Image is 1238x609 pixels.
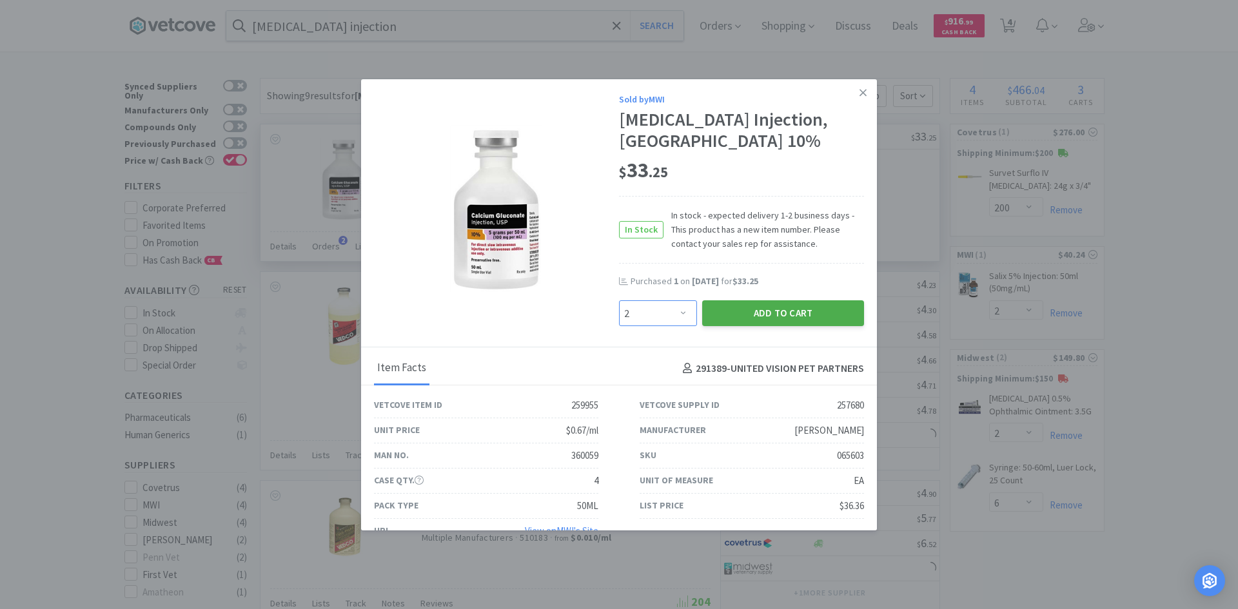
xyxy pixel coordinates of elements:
[674,275,678,287] span: 1
[732,275,758,287] span: $33.25
[450,125,544,293] img: 7cf762d81d5e4d84ae0edd57cf603541_257680.png
[374,498,418,512] div: Pack Type
[837,448,864,463] div: 065603
[619,157,668,183] span: 33
[640,448,656,462] div: SKU
[620,222,663,238] span: In Stock
[571,398,598,413] div: 259955
[854,473,864,488] div: EA
[374,353,429,385] div: Item Facts
[640,398,720,412] div: Vetcove Supply ID
[649,163,668,181] span: . 25
[619,109,864,152] div: [MEDICAL_DATA] Injection, [GEOGRAPHIC_DATA] 10%
[794,423,864,438] div: [PERSON_NAME]
[374,473,424,487] div: Case Qty.
[619,163,627,181] span: $
[1194,565,1225,596] div: Open Intercom Messenger
[663,208,864,251] span: In stock - expected delivery 1-2 business days - This product has a new item number. Please conta...
[840,498,864,514] div: $36.36
[640,423,706,437] div: Manufacturer
[525,525,598,537] a: View onMWI's Site
[374,523,390,537] div: URL
[692,275,719,287] span: [DATE]
[837,398,864,413] div: 257680
[640,498,683,512] div: List Price
[374,398,442,412] div: Vetcove Item ID
[577,498,598,514] div: 50ML
[566,423,598,438] div: $0.67/ml
[678,360,864,377] h4: 291389 - UNITED VISION PET PARTNERS
[619,92,864,106] div: Sold by MWI
[374,448,409,462] div: Man No.
[640,473,713,487] div: Unit of Measure
[594,473,598,488] div: 4
[374,423,420,437] div: Unit Price
[631,275,864,288] div: Purchased on for
[571,448,598,463] div: 360059
[702,300,864,326] button: Add to Cart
